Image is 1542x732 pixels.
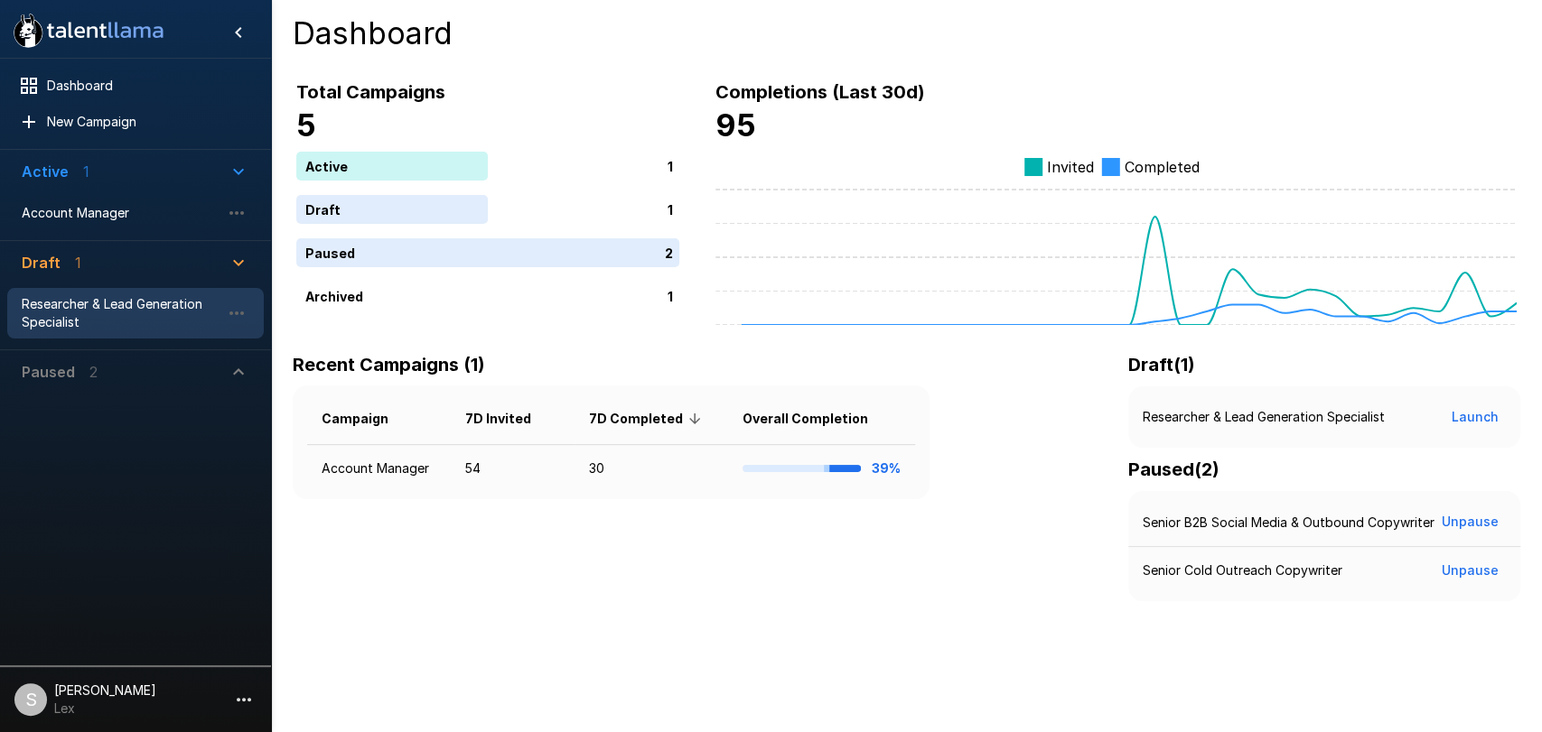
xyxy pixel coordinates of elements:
[1143,561,1342,579] p: Senior Cold Outreach Copywriter
[589,408,706,430] span: 7D Completed
[293,14,1520,52] h4: Dashboard
[668,286,673,305] p: 1
[1143,514,1435,532] p: Senior B2B Social Media & Outbound Copywriter
[715,107,756,144] b: 95
[715,81,925,103] b: Completions (Last 30d)
[668,199,673,218] p: 1
[296,81,445,103] b: Total Campaigns
[872,460,901,476] b: 39%
[322,408,412,430] span: Campaign
[1128,459,1220,480] b: Paused ( 2 )
[451,445,575,493] td: 54
[1128,354,1195,375] b: Draft ( 1 )
[665,243,673,262] p: 2
[1435,505,1506,539] button: Unpause
[1435,554,1506,588] button: Unpause
[1444,401,1506,434] button: Launch
[293,354,485,375] b: Recent Campaigns (1)
[668,156,673,175] p: 1
[307,445,451,493] td: Account Manager
[465,408,555,430] span: 7D Invited
[1143,408,1385,426] p: Researcher & Lead Generation Specialist
[296,107,316,144] b: 5
[743,408,892,430] span: Overall Completion
[575,445,728,493] td: 30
